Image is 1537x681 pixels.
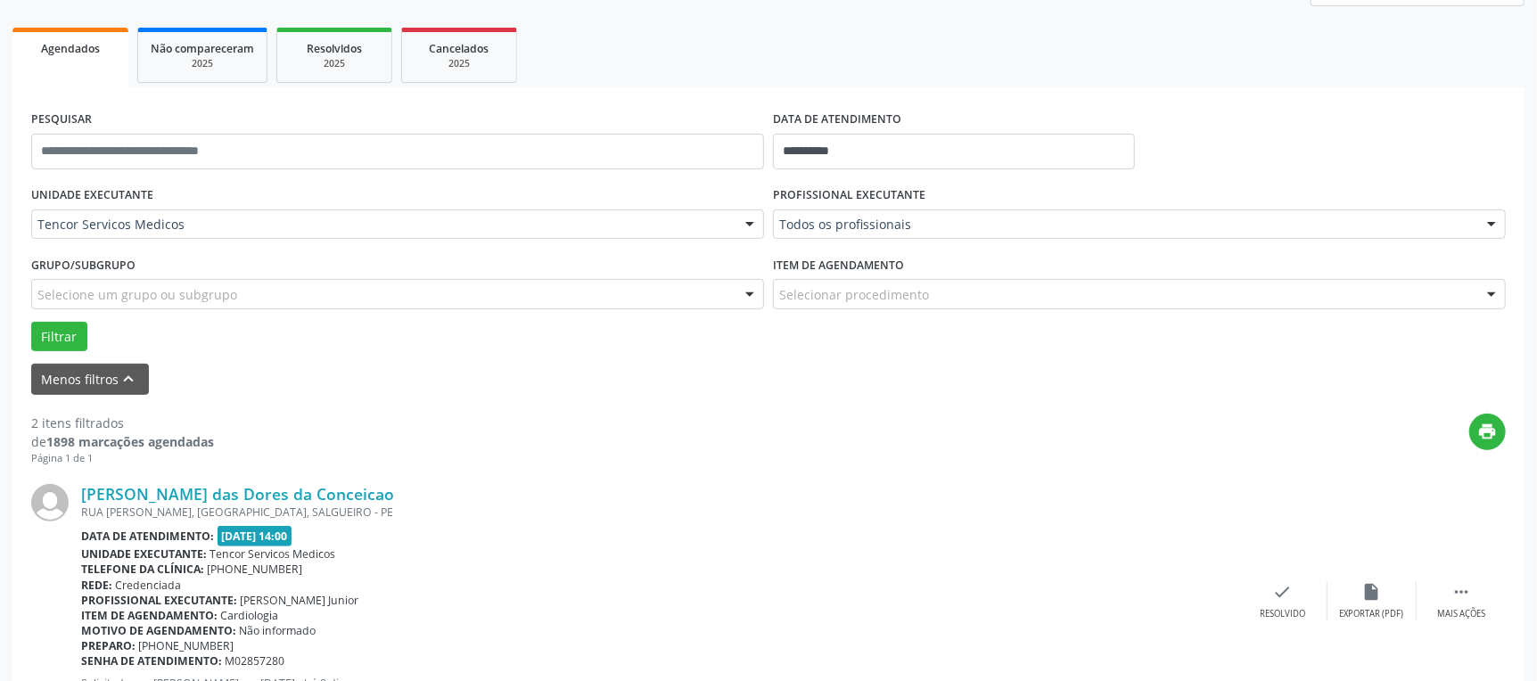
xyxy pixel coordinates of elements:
[779,285,929,304] span: Selecionar procedimento
[81,546,207,562] b: Unidade executante:
[116,578,182,593] span: Credenciada
[1340,608,1404,620] div: Exportar (PDF)
[221,608,279,623] span: Cardiologia
[151,41,254,56] span: Não compareceram
[81,623,236,638] b: Motivo de agendamento:
[779,216,1469,234] span: Todos os profissionais
[240,623,316,638] span: Não informado
[208,562,303,577] span: [PHONE_NUMBER]
[31,451,214,466] div: Página 1 de 1
[773,251,904,279] label: Item de agendamento
[41,41,100,56] span: Agendados
[218,526,292,546] span: [DATE] 14:00
[31,182,153,209] label: UNIDADE EXECUTANTE
[81,653,222,669] b: Senha de atendimento:
[81,562,204,577] b: Telefone da clínica:
[1260,608,1305,620] div: Resolvido
[1469,414,1506,450] button: print
[430,41,489,56] span: Cancelados
[46,433,214,450] strong: 1898 marcações agendadas
[31,484,69,521] img: img
[226,653,285,669] span: M02857280
[81,484,394,504] a: [PERSON_NAME] das Dores da Conceicao
[210,546,336,562] span: Tencor Servicos Medicos
[1451,582,1471,602] i: 
[81,505,1238,520] div: RUA [PERSON_NAME], [GEOGRAPHIC_DATA], SALGUEIRO - PE
[81,608,218,623] b: Item de agendamento:
[290,57,379,70] div: 2025
[1362,582,1382,602] i: insert_drive_file
[1478,422,1498,441] i: print
[37,216,727,234] span: Tencor Servicos Medicos
[241,593,359,608] span: [PERSON_NAME] Junior
[81,593,237,608] b: Profissional executante:
[151,57,254,70] div: 2025
[119,369,139,389] i: keyboard_arrow_up
[139,638,234,653] span: [PHONE_NUMBER]
[31,106,92,134] label: PESQUISAR
[31,364,149,395] button: Menos filtroskeyboard_arrow_up
[773,182,925,209] label: PROFISSIONAL EXECUTANTE
[31,432,214,451] div: de
[415,57,504,70] div: 2025
[31,251,136,279] label: Grupo/Subgrupo
[31,322,87,352] button: Filtrar
[31,414,214,432] div: 2 itens filtrados
[81,638,136,653] b: Preparo:
[81,529,214,544] b: Data de atendimento:
[307,41,362,56] span: Resolvidos
[81,578,112,593] b: Rede:
[773,106,901,134] label: DATA DE ATENDIMENTO
[37,285,237,304] span: Selecione um grupo ou subgrupo
[1273,582,1293,602] i: check
[1437,608,1485,620] div: Mais ações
